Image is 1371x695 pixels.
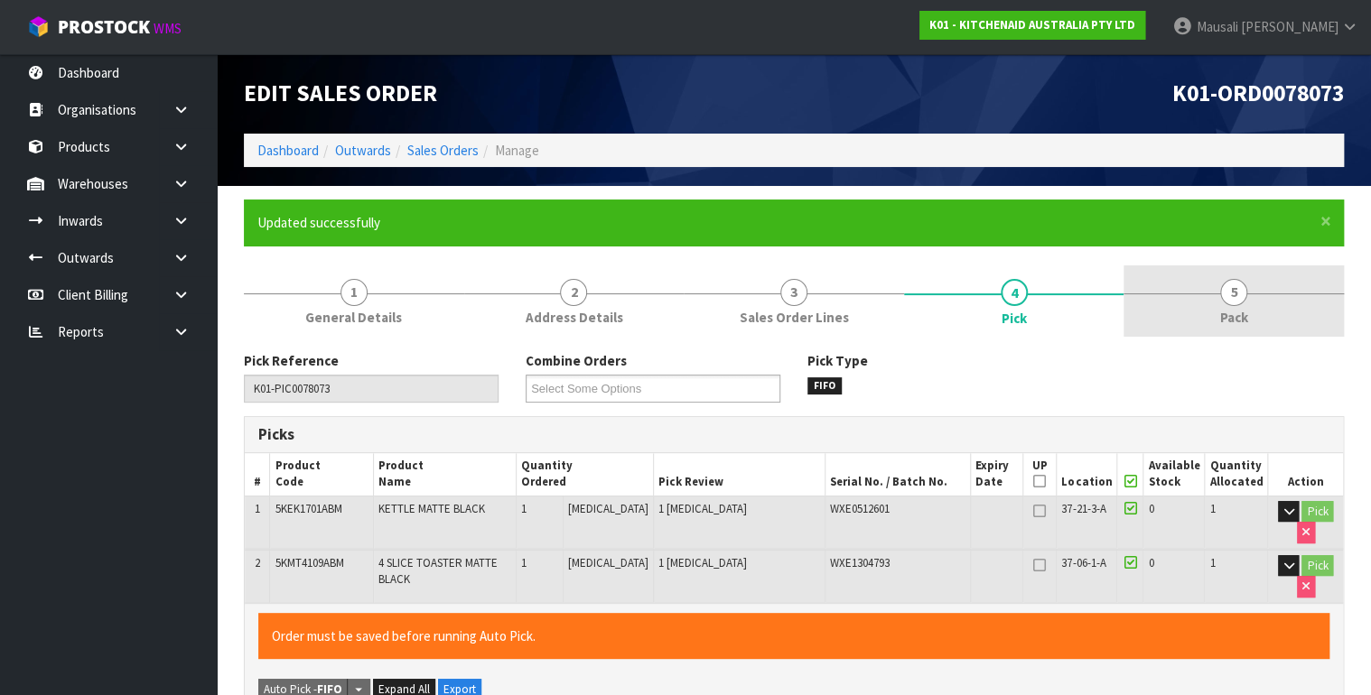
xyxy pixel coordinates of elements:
th: Quantity Ordered [517,453,654,496]
th: Quantity Allocated [1205,453,1268,496]
a: Dashboard [257,142,319,159]
span: Manage [495,142,539,159]
th: Action [1268,453,1343,496]
th: Expiry Date [970,453,1022,496]
th: Available Stock [1143,453,1205,496]
span: K01-ORD0078073 [1172,79,1344,107]
h3: Picks [258,426,780,443]
span: 0 [1148,555,1153,570]
span: 2 [560,279,587,306]
a: K01 - KITCHENAID AUSTRALIA PTY LTD [919,11,1145,40]
span: FIFO [807,377,842,395]
th: UP [1023,453,1057,496]
a: Sales Orders [407,142,479,159]
span: WXE0512601 [830,501,890,516]
div: Order must be saved before running Auto Pick. [258,613,1329,659]
strong: K01 - KITCHENAID AUSTRALIA PTY LTD [929,17,1135,32]
span: 1 [MEDICAL_DATA] [658,501,747,516]
th: Serial No. / Batch No. [825,453,970,496]
img: cube-alt.png [27,15,50,38]
span: 1 [340,279,368,306]
span: Sales Order Lines [739,308,848,327]
button: Pick [1301,555,1333,577]
span: 1 [1209,501,1215,516]
th: Pick Review [653,453,825,496]
label: Combine Orders [526,351,627,370]
span: Address Details [525,308,622,327]
th: # [245,453,270,496]
span: 1 [521,501,527,516]
span: 5 [1220,279,1247,306]
label: Pick Reference [244,351,339,370]
span: × [1320,208,1331,234]
span: Pack [1220,308,1248,327]
span: Pick [1002,309,1027,328]
span: 1 [521,555,527,570]
small: WMS [154,20,182,37]
span: 4 SLICE TOASTER MATTE BLACK [378,555,498,587]
th: Product Code [270,453,374,496]
span: General Details [305,308,402,327]
span: 5KEK1701ABM [275,501,341,516]
span: [MEDICAL_DATA] [568,555,648,570]
span: ProStock [58,15,150,39]
span: WXE1304793 [830,555,890,570]
th: Product Name [374,453,517,496]
label: Pick Type [807,351,868,370]
span: KETTLE MATTE BLACK [378,501,485,516]
span: 1 [255,501,260,516]
span: 1 [1209,555,1215,570]
span: 2 [255,555,260,570]
a: Outwards [335,142,391,159]
span: 0 [1148,501,1153,516]
span: 37-06-1-A [1061,555,1105,570]
button: Pick [1301,501,1333,523]
span: [MEDICAL_DATA] [568,501,648,516]
span: 5KMT4109ABM [275,555,343,570]
span: Mausali [1196,18,1237,35]
span: 4 [1001,279,1028,306]
span: 37-21-3-A [1061,501,1105,516]
span: [PERSON_NAME] [1240,18,1338,35]
span: Updated successfully [257,214,380,231]
th: Location [1057,453,1117,496]
span: 3 [780,279,807,306]
span: Edit Sales Order [244,79,437,107]
span: 1 [MEDICAL_DATA] [658,555,747,570]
